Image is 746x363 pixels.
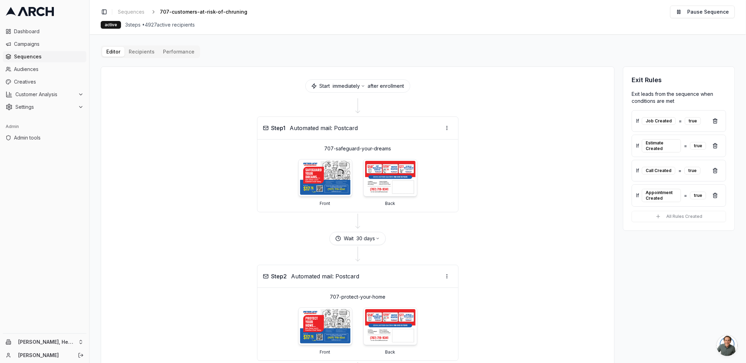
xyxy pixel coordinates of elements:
[717,335,738,356] div: Open chat
[642,189,681,202] div: Appointment Created
[118,8,144,15] span: Sequences
[3,89,86,100] button: Customer Analysis
[385,201,395,206] p: Back
[642,167,675,175] div: Call Created
[14,28,84,35] span: Dashboard
[333,83,365,90] button: immediately
[14,78,84,85] span: Creatives
[670,6,735,18] button: Pause Sequence
[115,7,147,17] a: Sequences
[18,352,70,359] a: [PERSON_NAME]
[684,167,701,175] div: true
[636,192,639,199] span: If
[356,235,380,242] button: 30 days
[3,336,86,348] button: [PERSON_NAME], Heating, Cooling and Drains
[15,104,75,111] span: Settings
[290,124,358,132] span: Automated mail: Postcard
[18,339,75,345] span: [PERSON_NAME], Heating, Cooling and Drains
[632,91,726,105] p: Exit leads from the sequence when conditions are met
[320,349,331,355] p: Front
[300,161,350,195] img: 707-safeguard-your-dreams - Front
[14,41,84,48] span: Campaigns
[632,75,726,85] h3: Exit Rules
[642,117,676,125] div: Job Created
[76,350,86,360] button: Log out
[385,349,395,355] p: Back
[125,21,195,28] span: 3 steps • 4927 active recipients
[690,192,706,199] div: true
[3,121,86,132] div: Admin
[263,293,453,300] p: 707-protect-your-home
[344,235,354,242] span: Wait
[690,142,706,150] div: true
[3,132,86,143] a: Admin tools
[160,8,247,15] span: 707-customers-at-risk-of-chruning
[3,76,86,87] a: Creatives
[636,118,639,124] span: If
[3,26,86,37] a: Dashboard
[14,66,84,73] span: Audiences
[159,47,199,57] button: Performance
[636,167,639,174] span: If
[678,167,682,174] span: =
[684,192,687,199] span: =
[115,7,258,17] nav: breadcrumb
[365,309,415,343] img: 707-protect-your-home - Back
[3,101,86,113] button: Settings
[14,53,84,60] span: Sequences
[271,124,286,132] span: Step 1
[14,134,84,141] span: Admin tools
[300,309,350,343] img: 707-protect-your-home - Front
[3,64,86,75] a: Audiences
[101,21,121,29] div: active
[15,91,75,98] span: Customer Analysis
[636,142,639,149] span: If
[365,161,415,195] img: 707-safeguard-your-dreams - Back
[102,47,125,57] button: Editor
[320,201,331,206] p: Front
[305,79,410,93] div: Start after enrollment
[678,118,682,124] span: =
[685,117,701,125] div: true
[291,272,360,280] span: Automated mail: Postcard
[3,38,86,50] a: Campaigns
[3,51,86,62] a: Sequences
[271,272,287,280] span: Step 2
[263,145,453,152] p: 707-safeguard-your-dreams
[125,47,159,57] button: Recipients
[642,139,681,152] div: Estimate Created
[684,142,687,149] span: =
